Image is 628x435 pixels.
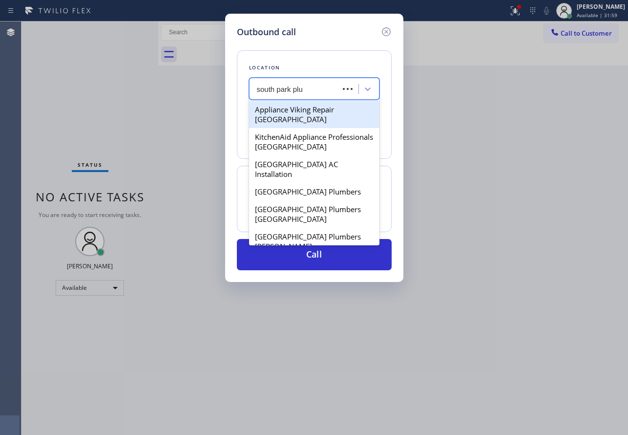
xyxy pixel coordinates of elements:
div: [GEOGRAPHIC_DATA] Plumbers [PERSON_NAME][GEOGRAPHIC_DATA] [249,228,379,265]
div: KitchenAid Appliance Professionals [GEOGRAPHIC_DATA] [249,128,379,155]
div: Appliance Viking Repair [GEOGRAPHIC_DATA] [249,101,379,128]
div: [GEOGRAPHIC_DATA] Plumbers [GEOGRAPHIC_DATA] [249,200,379,228]
div: [GEOGRAPHIC_DATA] AC Installation [249,155,379,183]
h5: Outbound call [237,25,296,39]
button: Call [237,239,392,270]
div: Location [249,63,379,73]
div: [GEOGRAPHIC_DATA] Plumbers [249,183,379,200]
